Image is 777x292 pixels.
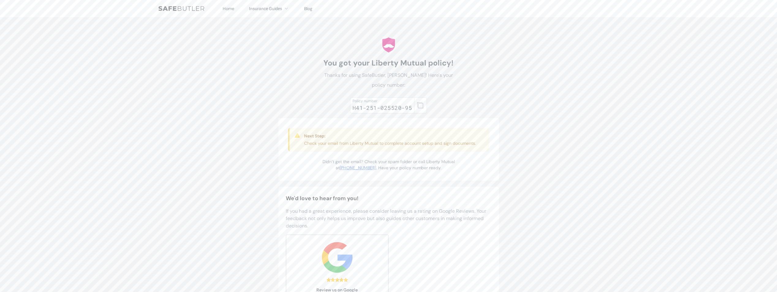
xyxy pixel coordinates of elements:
div: H41-251-025520-95 [353,103,412,112]
h3: Next Step: [304,133,476,139]
p: Thanks for using SafeButler, [PERSON_NAME]! Here's your policy number: [320,70,457,90]
a: Blog [304,6,312,11]
a: Home [223,6,234,11]
div: Policy number [353,99,412,103]
h2: We'd love to hear from you! [286,194,492,203]
a: [PHONE_NUMBER] [340,165,376,170]
img: SafeButler Text Logo [158,6,204,11]
p: If you had a great experience, please consider leaving us a rating on Google Reviews. Your feedba... [286,208,492,230]
button: Insurance Guides [249,5,289,12]
p: Check your email from Liberty Mutual to complete account setup and sign documents. [304,140,476,146]
img: google.svg [322,242,353,273]
div: 5.0 [326,278,348,282]
p: Didn’t get the email? Check your spam folder or call Liberty Mutual at . Have your policy number ... [320,159,457,171]
h1: You got your Liberty Mutual policy! [320,58,457,68]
